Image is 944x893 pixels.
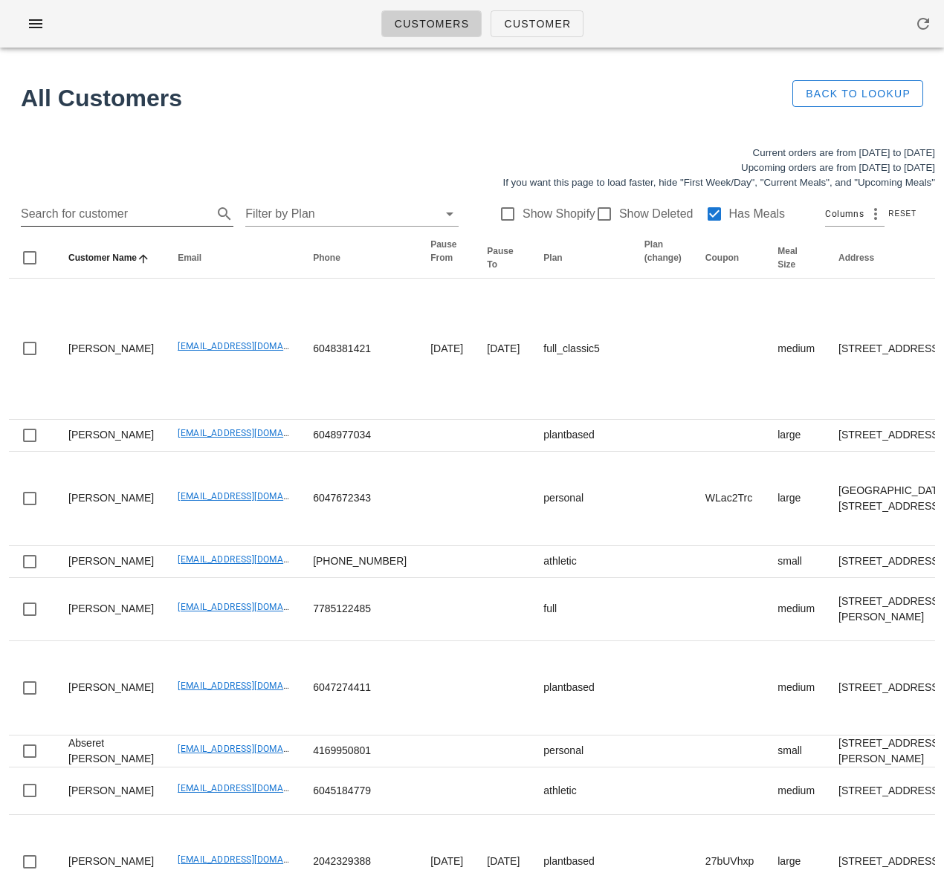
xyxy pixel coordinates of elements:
[301,238,418,279] th: Phone: Not sorted. Activate to sort ascending.
[888,210,916,218] span: Reset
[56,452,166,546] td: [PERSON_NAME]
[178,602,326,612] a: [EMAIL_ADDRESS][DOMAIN_NAME]
[531,238,633,279] th: Plan: Not sorted. Activate to sort ascending.
[178,428,326,438] a: [EMAIL_ADDRESS][DOMAIN_NAME]
[56,238,166,279] th: Customer Name: Sorted ascending. Activate to sort descending.
[531,279,633,420] td: full_classic5
[301,641,418,735] td: 6047274411
[531,767,633,815] td: athletic
[56,578,166,641] td: [PERSON_NAME]
[694,452,766,546] td: WLac2Trc
[21,80,770,116] h1: All Customers
[825,202,885,226] div: Columns
[766,767,827,815] td: medium
[166,238,301,279] th: Email: Not sorted. Activate to sort ascending.
[838,253,874,263] span: Address
[729,207,786,221] label: Has Meals
[301,452,418,546] td: 6047672343
[178,253,201,263] span: Email
[766,452,827,546] td: large
[531,578,633,641] td: full
[56,420,166,452] td: [PERSON_NAME]
[56,279,166,420] td: [PERSON_NAME]
[531,452,633,546] td: personal
[805,88,911,100] span: Back to Lookup
[777,246,798,270] span: Meal Size
[619,207,694,221] label: Show Deleted
[68,253,137,263] span: Customer Name
[56,641,166,735] td: [PERSON_NAME]
[475,279,531,420] td: [DATE]
[56,546,166,578] td: [PERSON_NAME]
[531,641,633,735] td: plantbased
[503,18,571,30] span: Customer
[766,238,827,279] th: Meal Size: Not sorted. Activate to sort ascending.
[178,341,326,351] a: [EMAIL_ADDRESS][DOMAIN_NAME]
[301,279,418,420] td: 6048381421
[633,238,694,279] th: Plan (change): Not sorted. Activate to sort ascending.
[766,641,827,735] td: medium
[487,246,513,270] span: Pause To
[178,491,326,501] a: [EMAIL_ADDRESS][DOMAIN_NAME]
[694,238,766,279] th: Coupon: Not sorted. Activate to sort ascending.
[56,767,166,815] td: [PERSON_NAME]
[178,783,326,793] a: [EMAIL_ADDRESS][DOMAIN_NAME]
[301,735,418,767] td: 4169950801
[766,546,827,578] td: small
[531,735,633,767] td: personal
[766,735,827,767] td: small
[430,239,456,263] span: Pause From
[178,681,326,691] a: [EMAIL_ADDRESS][DOMAIN_NAME]
[313,253,340,263] span: Phone
[418,279,475,420] td: [DATE]
[475,238,531,279] th: Pause To: Not sorted. Activate to sort ascending.
[792,80,923,107] button: Back to Lookup
[543,253,562,263] span: Plan
[178,854,326,865] a: [EMAIL_ADDRESS][DOMAIN_NAME]
[766,578,827,641] td: medium
[178,554,326,565] a: [EMAIL_ADDRESS][DOMAIN_NAME]
[825,207,864,221] span: Columns
[301,546,418,578] td: [PHONE_NUMBER]
[418,238,475,279] th: Pause From: Not sorted. Activate to sort ascending.
[491,10,583,37] a: Customer
[644,239,682,263] span: Plan (change)
[394,18,470,30] span: Customers
[301,420,418,452] td: 6048977034
[531,420,633,452] td: plantbased
[766,420,827,452] td: large
[766,279,827,420] td: medium
[178,744,326,754] a: [EMAIL_ADDRESS][DOMAIN_NAME]
[301,578,418,641] td: 7785122485
[523,207,595,221] label: Show Shopify
[301,767,418,815] td: 6045184779
[885,207,923,221] button: Reset
[56,735,166,767] td: Abseret [PERSON_NAME]
[705,253,739,263] span: Coupon
[245,202,458,226] div: Filter by Plan
[531,546,633,578] td: athletic
[381,10,482,37] a: Customers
